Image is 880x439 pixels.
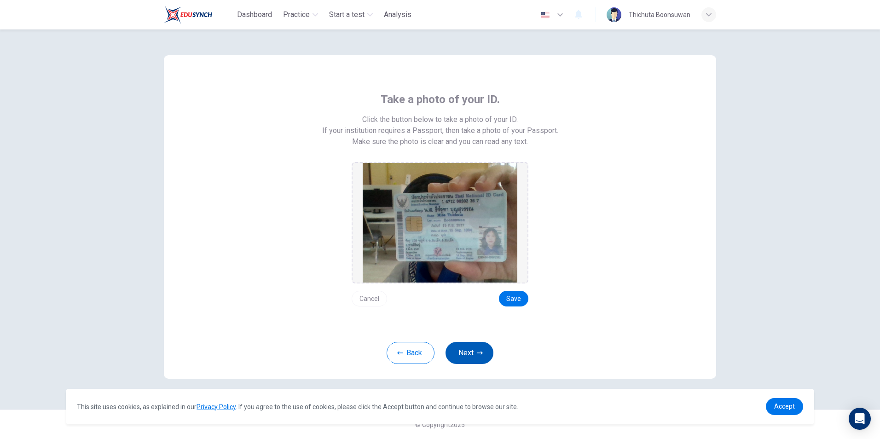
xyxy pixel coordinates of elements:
[849,408,871,430] div: Open Intercom Messenger
[329,9,365,20] span: Start a test
[380,6,415,23] button: Analysis
[499,291,528,306] button: Save
[363,163,517,283] img: preview screemshot
[384,9,411,20] span: Analysis
[387,342,434,364] button: Back
[381,92,500,107] span: Take a photo of your ID.
[279,6,322,23] button: Practice
[164,6,233,24] a: Train Test logo
[77,403,518,410] span: This site uses cookies, as explained in our . If you agree to the use of cookies, please click th...
[197,403,236,410] a: Privacy Policy
[283,9,310,20] span: Practice
[352,136,528,147] span: Make sure the photo is clear and you can read any text.
[233,6,276,23] button: Dashboard
[415,421,465,428] span: © Copyright 2025
[164,6,212,24] img: Train Test logo
[539,12,551,18] img: en
[322,114,558,136] span: Click the button below to take a photo of your ID. If your institution requires a Passport, then ...
[629,9,690,20] div: Thichuta Boonsuwan
[774,403,795,410] span: Accept
[352,291,387,306] button: Cancel
[446,342,493,364] button: Next
[766,398,803,415] a: dismiss cookie message
[237,9,272,20] span: Dashboard
[607,7,621,22] img: Profile picture
[66,389,814,424] div: cookieconsent
[325,6,376,23] button: Start a test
